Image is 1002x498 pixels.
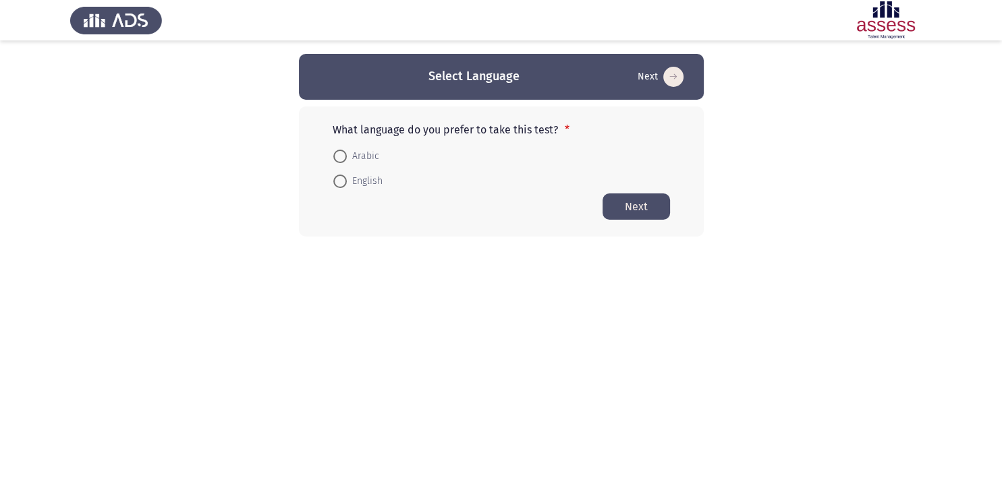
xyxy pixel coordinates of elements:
[634,66,688,88] button: Start assessment
[333,123,670,136] p: What language do you prefer to take this test?
[70,1,162,39] img: Assess Talent Management logo
[347,148,379,164] span: Arabic
[428,68,520,85] h3: Select Language
[603,193,670,220] button: Start assessment
[840,1,932,39] img: Assessment logo of ASSESS Focus 4 Module Assessment
[347,173,383,189] span: English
